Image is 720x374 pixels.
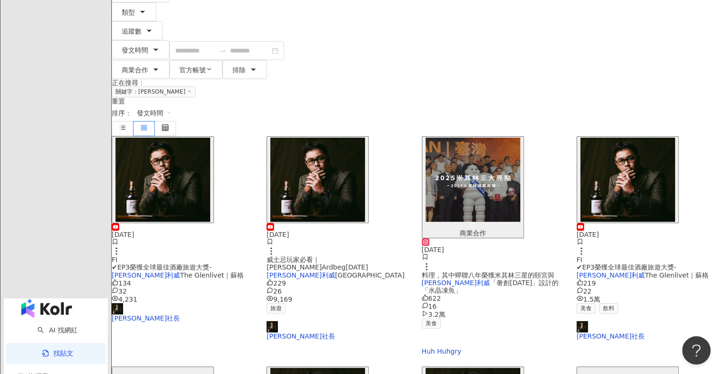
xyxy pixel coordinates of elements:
[422,310,565,318] div: 3.2萬
[645,271,709,279] span: The Glenlivet｜蘇格
[422,246,565,253] div: [DATE]
[422,294,565,302] div: 622
[422,336,433,348] img: KOL Avatar
[112,279,255,287] div: 134
[422,279,559,294] span: 「奢創[DATE]」設計的「水晶凍魚」
[37,326,77,334] a: searchAI 找網紅
[112,256,212,271] span: FI ✔EP3榮獲全球最佳酒廠旅遊大獎-
[682,336,711,365] iframe: Help Scout Beacon - Open
[112,79,145,87] span: 正在搜尋 ：
[21,299,72,318] img: logo
[219,47,226,54] span: swap-right
[169,60,222,79] button: 官方帳號
[422,302,565,310] div: 16
[335,271,405,279] span: [GEOGRAPHIC_DATA]
[112,21,163,40] button: 追蹤數
[580,138,675,222] img: post-image
[422,279,490,287] mark: [PERSON_NAME]利威
[267,287,410,295] div: 26
[180,271,244,279] span: The Glenlivet｜蘇格
[599,303,618,313] span: 飲料
[577,287,720,295] div: 22
[267,279,410,287] div: 229
[577,256,676,271] span: FI ✔EP3榮獲全球最佳酒廠旅遊大獎-
[137,105,172,121] span: 發文時間
[267,321,278,332] img: KOL Avatar
[422,136,524,238] button: 商業合作
[112,303,123,314] img: KOL Avatar
[219,47,226,54] span: to
[112,287,255,295] div: 32
[577,321,720,340] a: KOL Avatar[PERSON_NAME]社長
[112,105,720,121] div: 排序：
[577,321,588,332] img: KOL Avatar
[112,303,255,322] a: KOL Avatar[PERSON_NAME]社長
[232,66,246,74] span: 排除
[577,303,596,313] span: 美食
[577,271,645,279] mark: [PERSON_NAME]利威
[112,40,169,59] button: 發文時間
[179,66,206,74] span: 官方帳號
[112,60,169,79] button: 商業合作
[267,231,410,238] div: [DATE]
[426,229,520,237] div: 商業合作
[112,295,255,303] div: 4,231
[577,295,720,303] div: 1.5萬
[270,138,365,222] img: post-image
[577,231,720,238] div: [DATE]
[267,271,335,279] mark: [PERSON_NAME]利威
[267,303,285,313] span: 旅遊
[112,87,196,97] span: 關鍵字：[PERSON_NAME]
[422,318,441,329] span: 美食
[267,295,410,303] div: 9,169
[577,279,720,287] div: 219
[422,336,565,355] a: KOL AvatarHuh Huhgry
[112,97,720,105] div: 重置
[122,9,135,16] span: 類型
[116,138,210,222] img: post-image
[122,66,148,74] span: 商業合作
[42,349,73,357] a: 找貼文
[426,138,520,222] img: post-image
[422,271,554,279] span: 料理，其中蟬聯八年榮獲米其林三星的頤宮與
[112,271,180,279] mark: [PERSON_NAME]利威
[122,46,148,54] span: 發文時間
[267,256,368,271] span: 威士忌玩家必看｜[PERSON_NAME]Ardbeg[DATE]
[112,2,156,21] button: 類型
[122,27,142,35] span: 追蹤數
[112,231,255,238] div: [DATE]
[222,60,267,79] button: 排除
[267,321,410,340] a: KOL Avatar[PERSON_NAME]社長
